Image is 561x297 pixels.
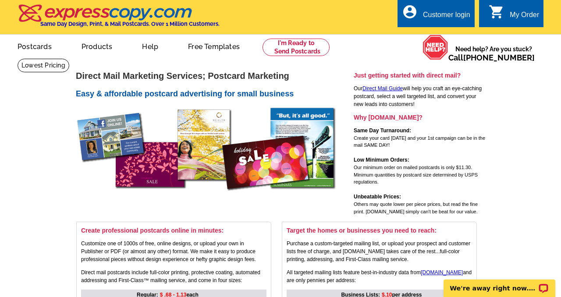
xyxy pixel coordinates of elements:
span: Need help? Are you stuck? [448,45,539,62]
h3: Create professional postcards online in minutes: [81,226,266,234]
a: [DOMAIN_NAME] [421,269,463,276]
a: Help [128,35,172,56]
h3: Target the homes or businesses you need to reach: [287,226,472,234]
p: Direct mail postcards include full-color printing, protective coating, automated addressing and F... [81,269,266,284]
a: shopping_cart My Order [489,10,539,21]
p: Our will help you craft an eye-catching postcard, select a well targeted list, and convert your n... [354,85,485,108]
img: direct mail postcards [76,104,339,206]
iframe: LiveChat chat widget [438,269,561,297]
a: Direct Mail Guide [362,85,403,92]
h3: Just getting started with direct mail? [354,71,485,79]
a: Same Day Design, Print, & Mail Postcards. Over 1 Million Customers. [18,11,220,27]
p: Customize one of 1000s of free, online designs, or upload your own in Publisher or PDF (or almost... [81,240,266,263]
i: shopping_cart [489,4,504,20]
p: Purchase a custom-targeted mailing list, or upload your prospect and customer lists free of charg... [287,240,472,263]
a: Products [67,35,127,56]
h3: Why [DOMAIN_NAME]? [354,113,485,121]
strong: Unbeatable Prices: [354,194,401,200]
a: account_circle Customer login [402,10,470,21]
div: Customer login [423,11,470,23]
strong: Same Day Turnaround: [354,127,411,134]
span: Create your card [DATE] and your 1st campaign can be in the mail SAME DAY! [354,135,485,148]
span: Our minimum order on mailed postcards is only $11.30. Minimum quantities by postcard size determi... [354,165,478,184]
strong: Low Minimum Orders: [354,157,409,163]
div: My Order [510,11,539,23]
i: account_circle [402,4,418,20]
h2: Easy & affordable postcard advertising for small business [76,89,352,99]
img: help [423,35,448,60]
h1: Direct Mail Marketing Services; Postcard Marketing [76,71,352,81]
span: Call [448,53,535,62]
a: Postcards [4,35,66,56]
a: [PHONE_NUMBER] [463,53,535,62]
h4: Same Day Design, Print, & Mail Postcards. Over 1 Million Customers. [40,21,220,27]
p: All targeted mailing lists feature best-in-industry data from and are only pennies per address: [287,269,472,284]
a: Free Templates [174,35,254,56]
span: Others may quote lower per piece prices, but read the fine print. [DOMAIN_NAME] simply can't be b... [354,202,478,214]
